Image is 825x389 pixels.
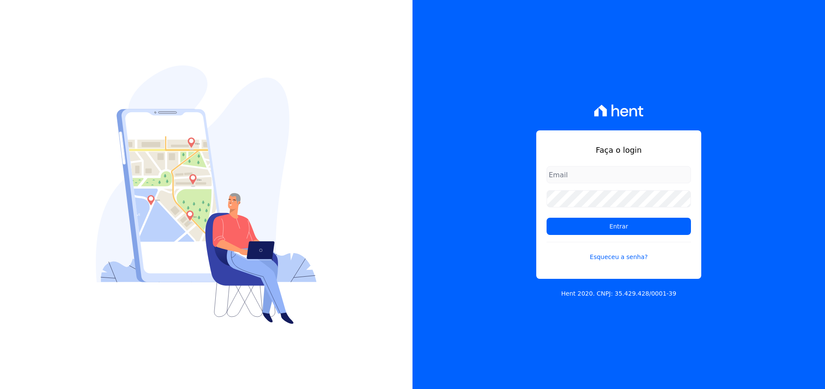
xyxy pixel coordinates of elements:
a: Esqueceu a senha? [547,242,691,262]
input: Entrar [547,218,691,235]
h1: Faça o login [547,144,691,156]
input: Email [547,166,691,183]
p: Hent 2020. CNPJ: 35.429.428/0001-39 [561,289,676,298]
img: Login [96,65,317,324]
